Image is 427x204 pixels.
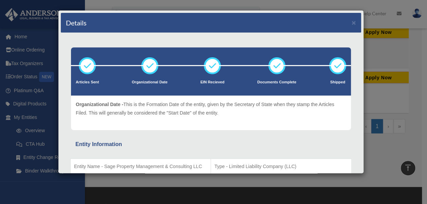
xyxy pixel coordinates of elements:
p: This is the Formation Date of the entity, given by the Secretary of State when they stamp the Art... [76,100,346,117]
p: Type - Limited Liability Company (LLC) [214,162,348,171]
p: Articles Sent [76,79,99,86]
span: Organizational Date - [76,102,123,107]
h4: Details [66,18,87,27]
button: × [352,19,356,26]
p: Entity Name - Sage Property Management & Consulting LLC [74,162,207,171]
p: Documents Complete [257,79,296,86]
div: Entity Information [75,140,346,149]
p: Organizational Date [132,79,167,86]
p: EIN Recieved [200,79,225,86]
p: Shipped [329,79,346,86]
